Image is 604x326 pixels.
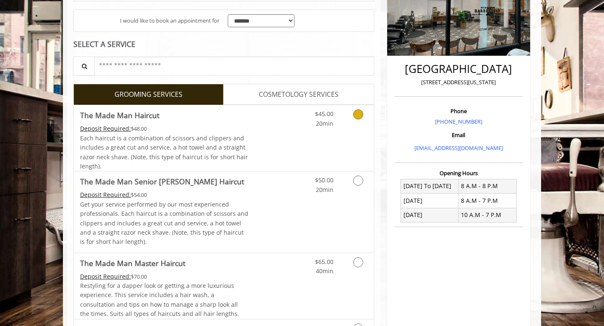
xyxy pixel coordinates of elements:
[396,63,521,75] h2: [GEOGRAPHIC_DATA]
[80,124,249,133] div: $48.00
[73,57,95,75] button: Service Search
[396,132,521,138] h3: Email
[80,282,239,318] span: Restyling for a dapper look or getting a more luxurious experience. This service includes a hair ...
[458,208,516,222] td: 10 A.M - 7 P.M
[80,191,131,199] span: This service needs some Advance to be paid before we block your appointment
[414,144,503,152] a: [EMAIL_ADDRESS][DOMAIN_NAME]
[401,194,459,208] td: [DATE]
[73,40,374,48] div: SELECT A SERVICE
[315,258,333,266] span: $65.00
[396,108,521,114] h3: Phone
[80,176,244,187] b: The Made Man Senior [PERSON_NAME] Haircut
[401,208,459,222] td: [DATE]
[80,272,249,281] div: $70.00
[394,170,523,176] h3: Opening Hours
[120,16,219,25] span: I would like to book an appointment for
[80,124,131,132] span: This service needs some Advance to be paid before we block your appointment
[316,267,333,275] span: 40min
[80,109,159,121] b: The Made Man Haircut
[435,118,482,125] a: [PHONE_NUMBER]
[80,134,248,170] span: Each haircut is a combination of scissors and clippers and includes a great cut and service, a ho...
[458,179,516,193] td: 8 A.M - 8 P.M
[315,110,333,118] span: $45.00
[115,89,182,100] span: GROOMING SERVICES
[316,119,333,127] span: 20min
[401,179,459,193] td: [DATE] To [DATE]
[315,176,333,184] span: $50.00
[80,272,131,280] span: This service needs some Advance to be paid before we block your appointment
[396,78,521,87] p: [STREET_ADDRESS][US_STATE]
[259,89,338,100] span: COSMETOLOGY SERVICES
[316,186,333,194] span: 20min
[458,194,516,208] td: 8 A.M - 7 P.M
[80,257,185,269] b: The Made Man Master Haircut
[80,190,249,199] div: $54.00
[80,200,249,247] p: Get your service performed by our most experienced professionals. Each haircut is a combination o...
